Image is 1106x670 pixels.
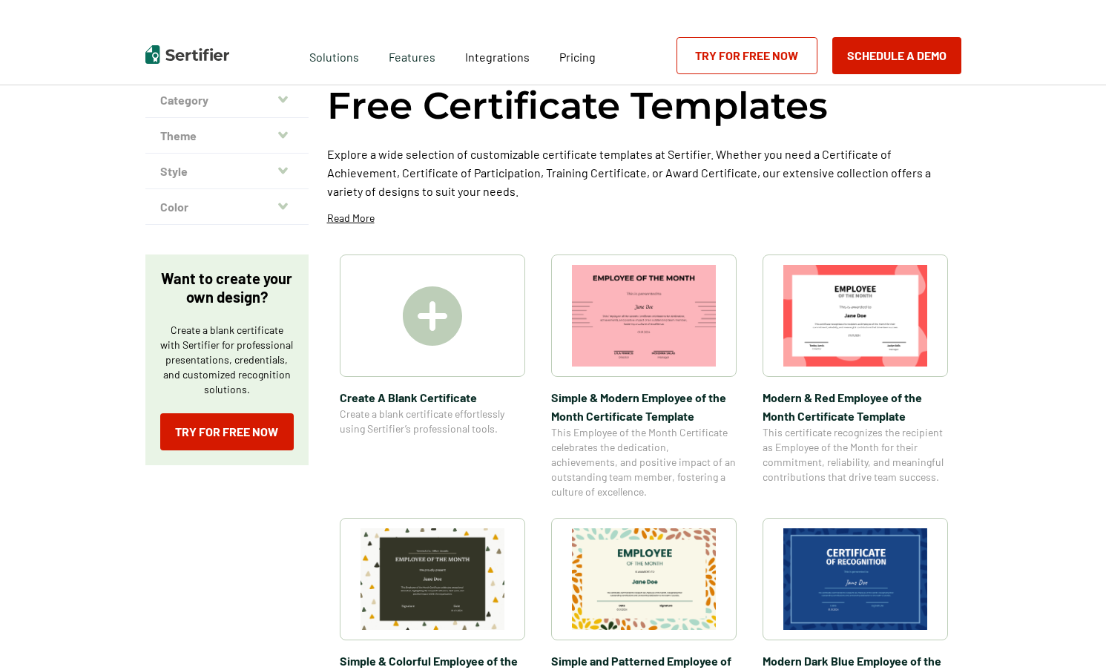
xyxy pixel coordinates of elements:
[145,189,309,225] button: Color
[572,528,716,630] img: Simple and Patterned Employee of the Month Certificate Template
[145,45,229,64] img: Sertifier | Digital Credentialing Platform
[465,46,530,65] a: Integrations
[572,265,716,367] img: Simple & Modern Employee of the Month Certificate Template
[327,145,961,200] p: Explore a wide selection of customizable certificate templates at Sertifier. Whether you need a C...
[763,388,948,425] span: Modern & Red Employee of the Month Certificate Template
[763,254,948,499] a: Modern & Red Employee of the Month Certificate TemplateModern & Red Employee of the Month Certifi...
[389,46,435,65] span: Features
[551,388,737,425] span: Simple & Modern Employee of the Month Certificate Template
[145,154,309,189] button: Style
[160,323,294,397] p: Create a blank certificate with Sertifier for professional presentations, credentials, and custom...
[677,37,817,74] a: Try for Free Now
[340,388,525,407] span: Create A Blank Certificate
[783,265,927,367] img: Modern & Red Employee of the Month Certificate Template
[145,118,309,154] button: Theme
[559,50,596,64] span: Pricing
[783,528,927,630] img: Modern Dark Blue Employee of the Month Certificate Template
[340,407,525,436] span: Create a blank certificate effortlessly using Sertifier’s professional tools.
[403,286,462,346] img: Create A Blank Certificate
[145,82,309,118] button: Category
[551,254,737,499] a: Simple & Modern Employee of the Month Certificate TemplateSimple & Modern Employee of the Month C...
[559,46,596,65] a: Pricing
[551,425,737,499] span: This Employee of the Month Certificate celebrates the dedication, achievements, and positive impa...
[465,50,530,64] span: Integrations
[160,413,294,450] a: Try for Free Now
[309,46,359,65] span: Solutions
[361,528,504,630] img: Simple & Colorful Employee of the Month Certificate Template
[160,269,294,306] p: Want to create your own design?
[327,82,828,130] h1: Free Certificate Templates
[763,425,948,485] span: This certificate recognizes the recipient as Employee of the Month for their commitment, reliabil...
[327,211,375,226] p: Read More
